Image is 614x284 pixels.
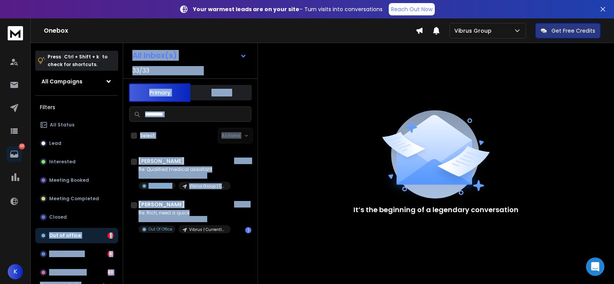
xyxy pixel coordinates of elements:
button: Wrong person4 [35,246,118,262]
p: This is an unmonitored email [139,173,231,179]
a: 65 [7,146,22,162]
button: Not Interested60 [35,265,118,280]
button: Lead [35,136,118,151]
p: Vibrus Group | Currently Hiring | Medical assistant [189,183,226,189]
button: All Status [35,117,118,133]
a: Reach Out Now [389,3,435,15]
button: Others [190,84,252,101]
h1: [PERSON_NAME] [139,157,184,165]
div: Open Intercom Messenger [586,257,604,276]
p: Not Interested [49,269,86,276]
p: Get Free Credits [551,27,595,35]
p: Reach Out Now [391,5,432,13]
p: Meeting Booked [49,177,89,183]
h3: Inboxes selected [151,66,202,75]
p: 65 [19,143,25,149]
p: Vibrus Group [454,27,495,35]
button: Out of office1 [35,228,118,243]
strong: Your warmest leads are on your site [193,5,299,13]
p: Lead [49,140,61,146]
button: Meeting Completed [35,191,118,206]
p: – Turn visits into conversations [193,5,383,13]
p: Re: Qualified medical assistant [139,166,231,173]
h1: All Campaigns [41,78,83,85]
p: All Status [50,122,74,128]
span: 33 / 33 [132,66,149,75]
p: This is an unmonitored email [139,216,231,222]
div: 1 [245,227,251,233]
div: 4 [107,251,114,257]
p: Closed [49,214,67,220]
p: Press to check for shortcuts. [48,53,107,68]
h1: [PERSON_NAME] [139,201,185,208]
p: Re: Rich, need a quick [139,210,231,216]
button: Meeting Booked [35,173,118,188]
p: Out Of Office [149,183,172,189]
span: Ctrl + Shift + k [63,52,100,61]
p: Interested [49,159,76,165]
p: Wrong person [49,251,84,257]
h1: Onebox [44,26,416,35]
p: Vibrus | Currently Hiring | Nurse [189,227,226,233]
button: Get Free Credits [535,23,601,38]
button: All Inbox(s) [126,48,253,63]
label: Select [140,133,155,139]
p: It’s the beginning of a legendary conversation [353,204,518,215]
div: 1 [107,233,114,239]
h3: Filters [35,102,118,113]
p: 06 Aug [234,158,251,164]
button: All Campaigns [35,74,118,89]
p: Meeting Completed [49,196,99,202]
p: Out of office [49,233,81,239]
h1: All Inbox(s) [132,51,177,59]
button: Interested [35,154,118,169]
button: Primary [129,83,190,102]
button: Closed [35,209,118,225]
button: K [8,264,23,279]
div: 60 [107,269,114,276]
img: logo [8,26,23,40]
p: [DATE] [234,201,251,208]
p: Out Of Office [149,226,172,232]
